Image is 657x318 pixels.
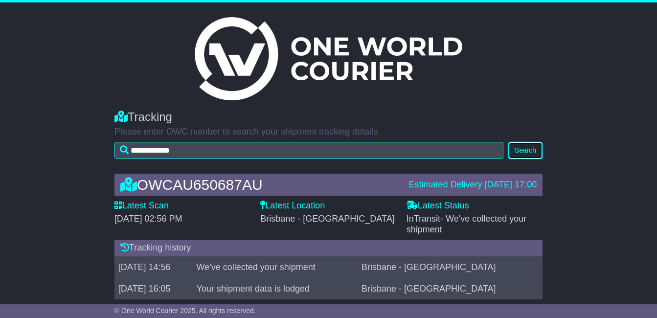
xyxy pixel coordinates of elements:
label: Latest Location [260,201,325,211]
span: - We've collected your shipment [407,214,527,234]
td: [DATE] 16:05 [114,278,193,299]
td: Your shipment data is lodged [193,278,358,299]
div: Estimated Delivery [DATE] 17:00 [408,180,537,190]
td: Brisbane - [GEOGRAPHIC_DATA] [358,256,543,278]
img: Light [195,17,462,100]
div: Tracking [114,110,543,124]
td: We've collected your shipment [193,256,358,278]
label: Latest Scan [114,201,169,211]
button: Search [508,142,543,159]
span: InTransit [407,214,527,234]
span: Brisbane - [GEOGRAPHIC_DATA] [260,214,394,224]
span: [DATE] 02:56 PM [114,214,182,224]
p: Please enter OWC number to search your shipment tracking details. [114,127,543,137]
td: Brisbane - [GEOGRAPHIC_DATA] [358,278,543,299]
label: Latest Status [407,201,469,211]
td: [DATE] 14:56 [114,256,193,278]
span: © One World Courier 2025. All rights reserved. [114,307,256,315]
div: OWCAU650687AU [115,177,404,193]
div: Tracking history [114,240,543,256]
